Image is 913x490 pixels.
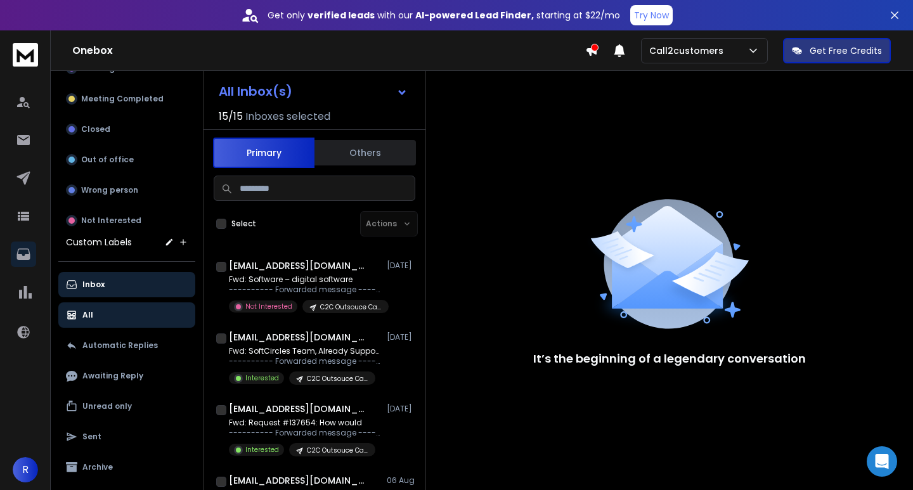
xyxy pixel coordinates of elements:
div: Open Intercom Messenger [867,446,897,477]
p: Out of office [81,155,134,165]
p: Interested [245,373,279,383]
button: Meeting Completed [58,86,195,112]
p: Fwd: Request #137654: How would [229,418,381,428]
p: Get Free Credits [810,44,882,57]
p: Get only with our starting at $22/mo [268,9,620,22]
strong: verified leads [308,9,375,22]
button: Not Interested [58,208,195,233]
p: Fwd: SoftCircles Team, Already Supporting [229,346,381,356]
p: Unread only [82,401,132,411]
p: Interested [245,445,279,455]
p: Automatic Replies [82,340,158,351]
h1: [EMAIL_ADDRESS][DOMAIN_NAME] [229,474,368,487]
button: Others [314,139,416,167]
label: Select [231,219,256,229]
button: R [13,457,38,482]
button: Awaiting Reply [58,363,195,389]
p: Awaiting Reply [82,371,143,381]
button: Closed [58,117,195,142]
h1: [EMAIL_ADDRESS][DOMAIN_NAME] [229,331,368,344]
p: [DATE] [387,261,415,271]
p: Try Now [634,9,669,22]
p: Not Interested [245,302,292,311]
p: [DATE] [387,332,415,342]
p: Fwd: Software – digital software [229,274,381,285]
button: All [58,302,195,328]
button: Primary [213,138,314,168]
h1: [EMAIL_ADDRESS][DOMAIN_NAME] [229,403,368,415]
strong: AI-powered Lead Finder, [415,9,534,22]
p: [DATE] [387,404,415,414]
p: C2C Outsouce Call Center 2025 [307,374,368,384]
button: Out of office [58,147,195,172]
p: Inbox [82,280,105,290]
h3: Inboxes selected [245,109,330,124]
p: All [82,310,93,320]
p: Wrong person [81,185,138,195]
button: All Inbox(s) [209,79,418,104]
h1: [EMAIL_ADDRESS][DOMAIN_NAME] [229,259,368,272]
span: 15 / 15 [219,109,243,124]
button: Get Free Credits [783,38,891,63]
p: Meeting Completed [81,94,164,104]
button: Sent [58,424,195,449]
p: C2C Outsouce Call Center 2025 [307,446,368,455]
button: Wrong person [58,177,195,203]
p: Call2customers [649,44,728,57]
p: Archive [82,462,113,472]
h3: Custom Labels [66,236,132,248]
p: 06 Aug [387,475,415,486]
p: ---------- Forwarded message --------- From: Make [229,285,381,295]
button: Inbox [58,272,195,297]
button: Archive [58,455,195,480]
img: logo [13,43,38,67]
p: C2C Outsouce Call Center 2025 [320,302,381,312]
p: Closed [81,124,110,134]
button: Automatic Replies [58,333,195,358]
h1: Onebox [72,43,585,58]
p: Sent [82,432,101,442]
p: Not Interested [81,216,141,226]
h1: All Inbox(s) [219,85,292,98]
button: Try Now [630,5,673,25]
p: ---------- Forwarded message --------- From: Playground [229,428,381,438]
p: ---------- Forwarded message --------- From: [PERSON_NAME] [229,356,381,366]
p: It’s the beginning of a legendary conversation [533,350,806,368]
button: Unread only [58,394,195,419]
